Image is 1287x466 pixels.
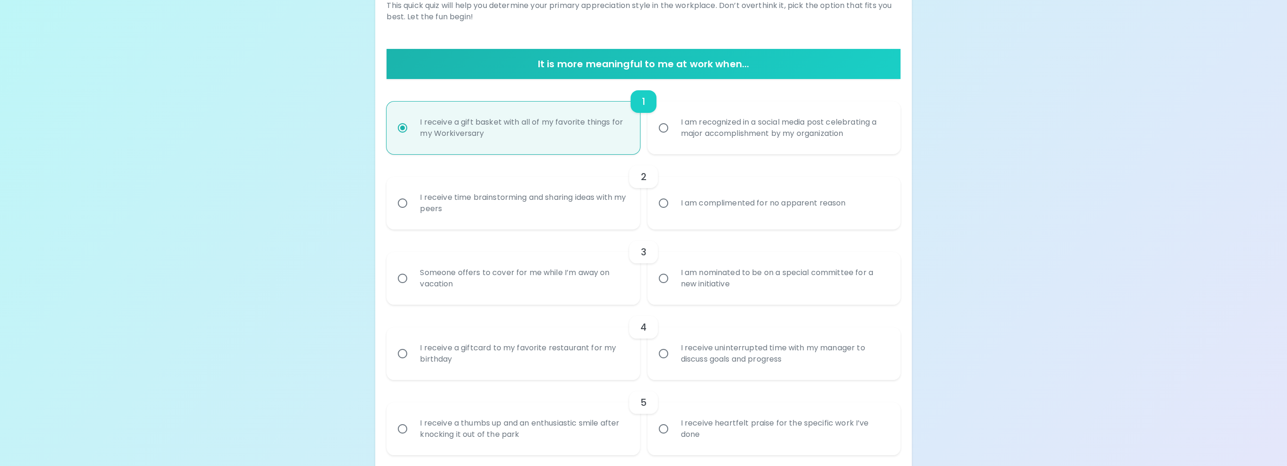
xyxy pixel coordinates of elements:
[387,229,900,305] div: choice-group-check
[640,320,647,335] h6: 4
[387,380,900,455] div: choice-group-check
[673,406,895,451] div: I receive heartfelt praise for the specific work I’ve done
[412,181,634,226] div: I receive time brainstorming and sharing ideas with my peers
[387,305,900,380] div: choice-group-check
[412,256,634,301] div: Someone offers to cover for me while I’m away on vacation
[673,186,853,220] div: I am complimented for no apparent reason
[673,331,895,376] div: I receive uninterrupted time with my manager to discuss goals and progress
[640,245,646,260] h6: 3
[640,169,646,184] h6: 2
[640,395,647,410] h6: 5
[412,105,634,150] div: I receive a gift basket with all of my favorite things for my Workiversary
[387,154,900,229] div: choice-group-check
[390,56,896,71] h6: It is more meaningful to me at work when...
[642,94,645,109] h6: 1
[412,331,634,376] div: I receive a giftcard to my favorite restaurant for my birthday
[412,406,634,451] div: I receive a thumbs up and an enthusiastic smile after knocking it out of the park
[673,256,895,301] div: I am nominated to be on a special committee for a new initiative
[387,79,900,154] div: choice-group-check
[673,105,895,150] div: I am recognized in a social media post celebrating a major accomplishment by my organization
